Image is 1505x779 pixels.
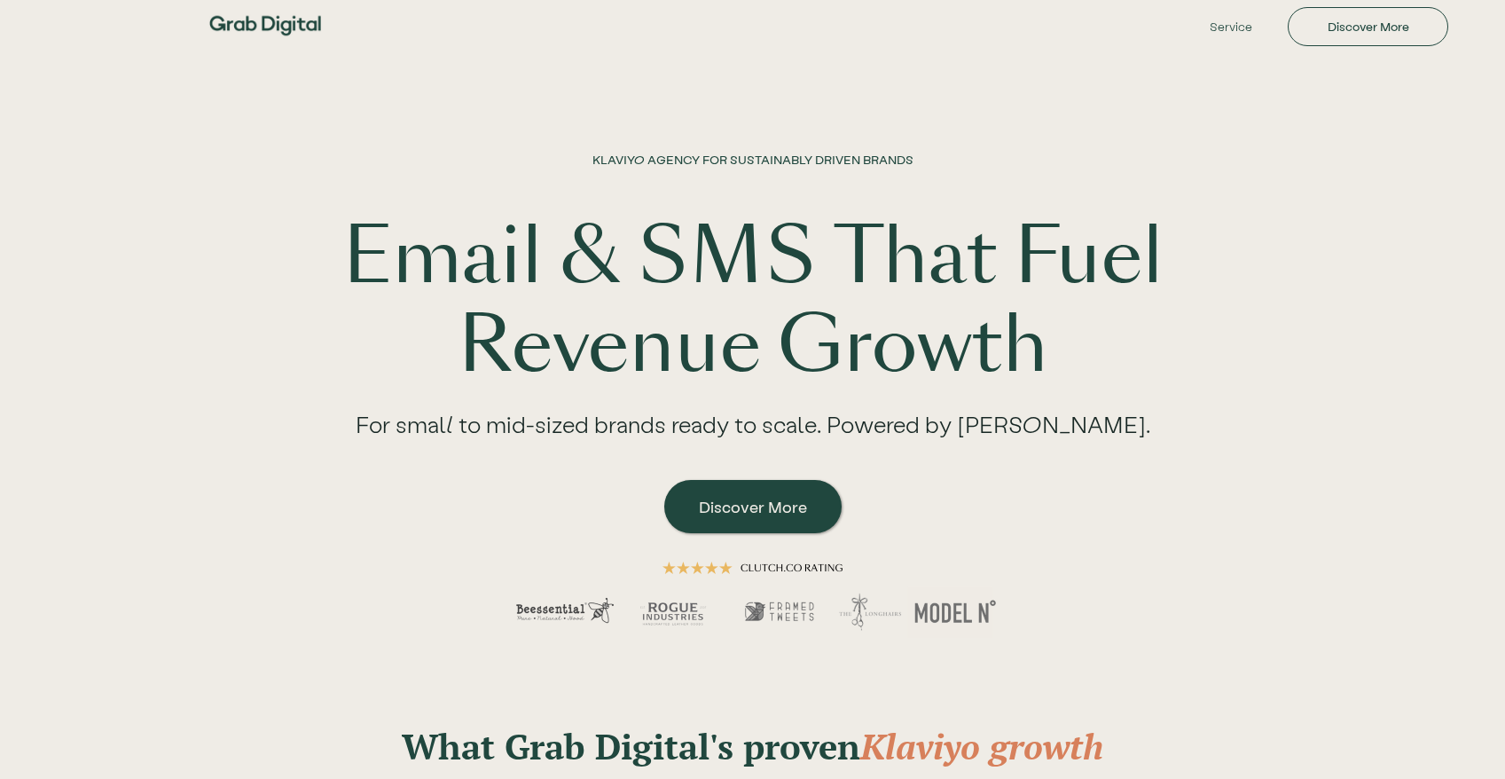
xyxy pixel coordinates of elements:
a: Discover More [664,480,842,533]
h1: Email & SMS That Fuel Revenue Growth [185,213,1321,390]
img: hero image demonstrating a 5 star rating across multiple clients [487,533,1019,666]
a: Discover More [1288,7,1448,46]
strong: What Grab Digital's proven [402,722,860,769]
div: For small to mid-sized brands ready to scale. Powered by [PERSON_NAME]. [320,390,1186,471]
h1: KLAVIYO AGENCY FOR SUSTAINABLY DRIVEN BRANDS [592,151,913,204]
